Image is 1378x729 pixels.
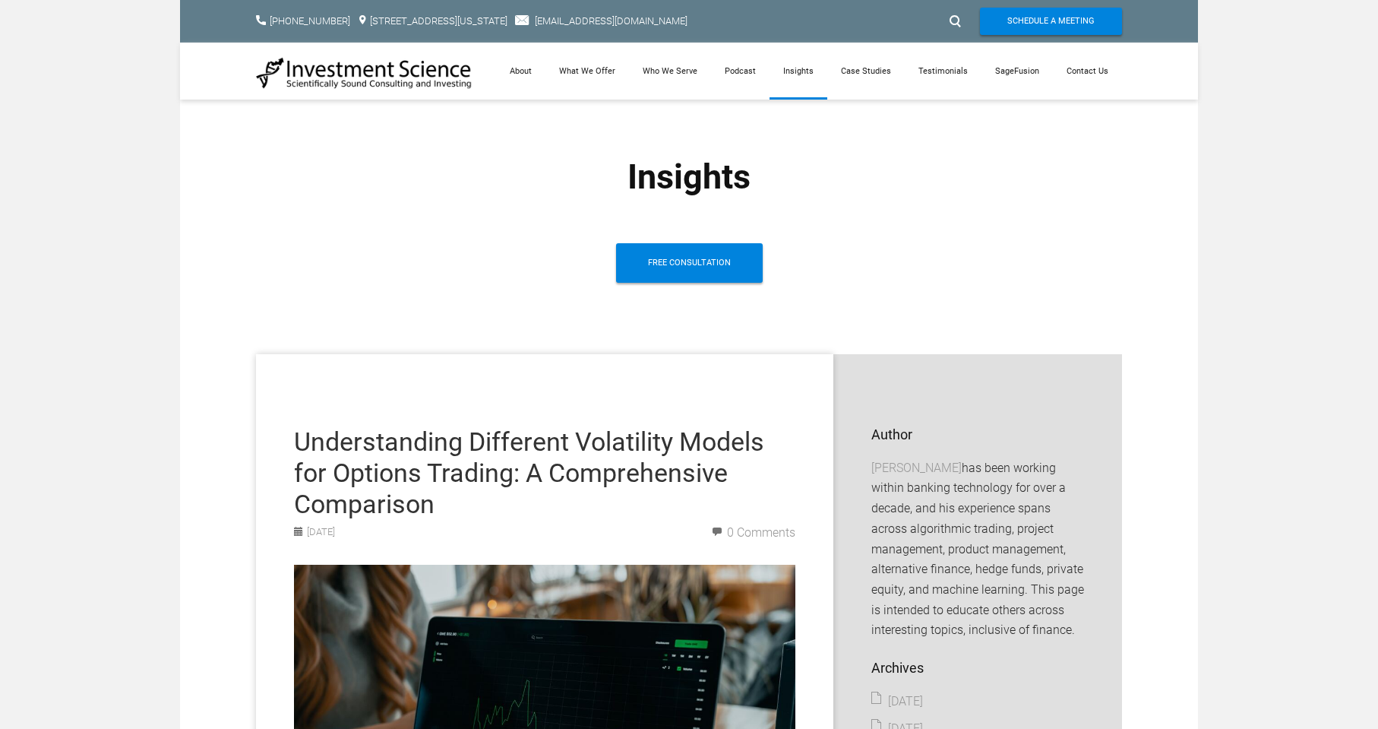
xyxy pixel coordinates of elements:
[871,660,1084,677] h2: Archives
[408,157,970,198] center: Insights
[629,43,711,100] a: Who We Serve
[535,15,687,27] a: [EMAIL_ADDRESS][DOMAIN_NAME]
[616,243,763,283] a: Free Consultation
[711,43,770,100] a: Podcast
[648,243,731,283] span: Free Consultation
[294,426,764,519] a: Understanding Different Volatility Models for Options Trading: A Comprehensive Comparison
[1007,8,1095,35] span: Schedule A Meeting
[294,527,335,540] span: [DATE]
[256,56,473,90] img: Investment Science | NYC Consulting Services
[270,15,350,27] a: [PHONE_NUMBER]
[827,43,905,100] a: Case Studies
[981,43,1053,100] a: SageFusion
[545,43,629,100] a: What We Offer
[370,15,507,27] a: [STREET_ADDRESS][US_STATE]​
[905,43,981,100] a: Testimonials
[496,43,545,100] a: About
[871,692,923,712] a: [DATE]
[871,458,962,479] a: [PERSON_NAME]
[713,525,795,540] a: 0 Comments
[770,43,827,100] a: Insights
[871,458,1084,641] p: has been working within banking technology for over a decade, and his experience spans across alg...
[871,426,1084,443] h2: Author
[980,8,1122,35] a: Schedule A Meeting
[1053,43,1122,100] a: Contact Us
